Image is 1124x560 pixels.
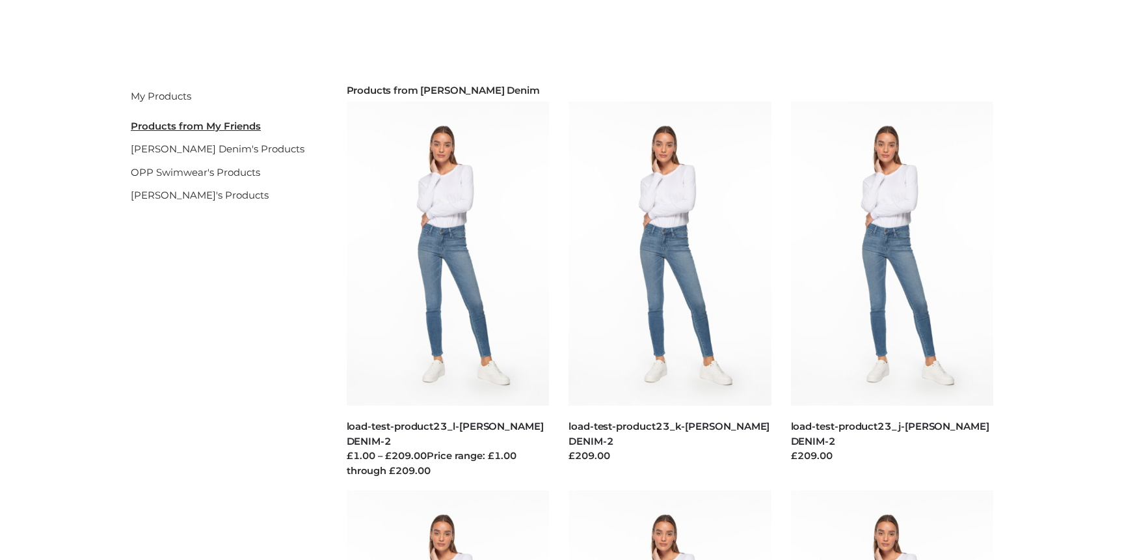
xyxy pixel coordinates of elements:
a: [PERSON_NAME] Denim's Products [131,143,304,155]
a: [PERSON_NAME]'s Products [131,189,269,201]
a: load-test-product23_l-[PERSON_NAME] DENIM-2 [347,420,544,447]
div: £209.00 [791,449,994,464]
div: £1.00 – £209.00Price range: £1.00 through £209.00 [347,449,550,479]
u: Products from My Friends [131,120,261,132]
a: My Products [131,90,191,102]
img: load-test-product23_j-PARKER SMITH DENIM-2 [791,102,994,406]
div: £209.00 [569,449,771,464]
a: load-test-product23_k-[PERSON_NAME] DENIM-2 [569,420,769,447]
a: OPP Swimwear's Products [131,166,260,178]
h2: Products from [PERSON_NAME] Denim [347,85,994,96]
img: load-test-product23_k-PARKER SMITH DENIM-2 [569,102,771,406]
a: load-test-product23_j-[PERSON_NAME] DENIM-2 [791,420,989,447]
img: load-test-product23_l-PARKER SMITH DENIM-2 [347,102,550,406]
